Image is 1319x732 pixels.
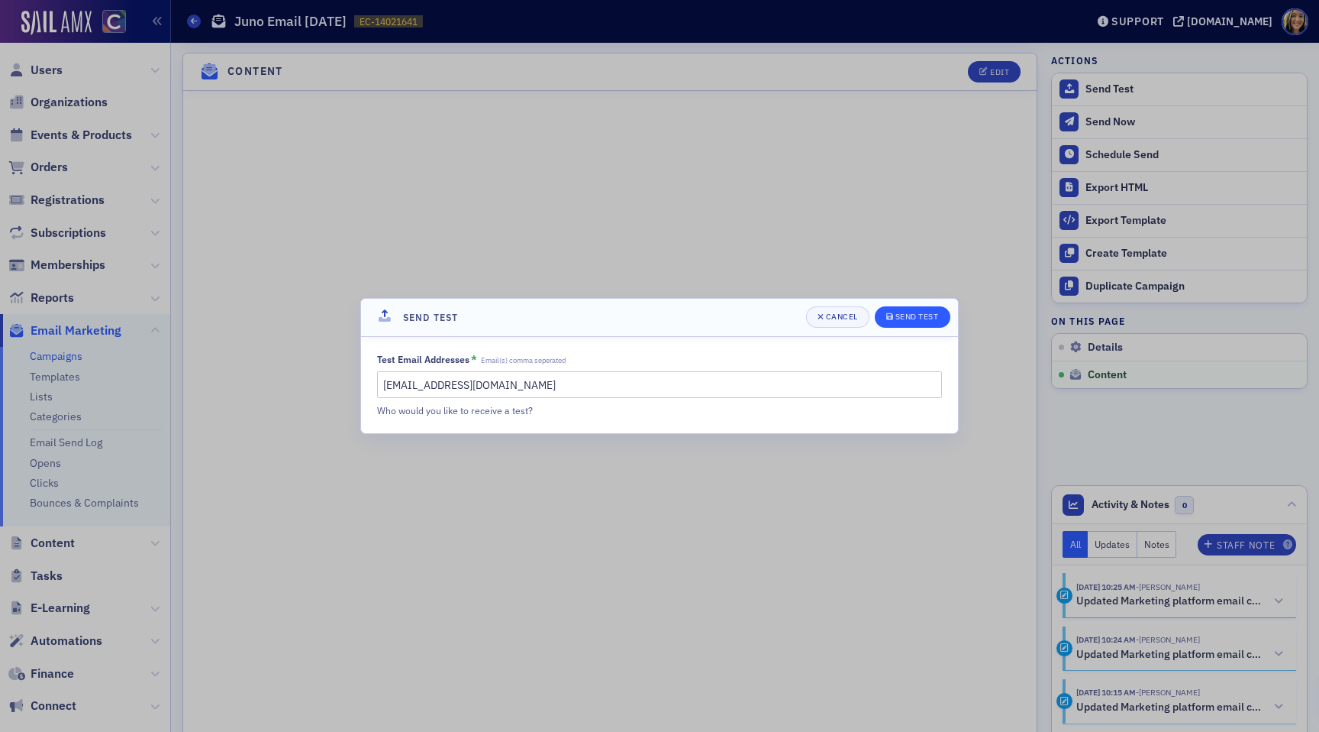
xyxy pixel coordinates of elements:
div: Who would you like to receive a test? [377,403,890,417]
button: Send Test [875,306,950,328]
div: Cancel [826,313,858,321]
div: Test Email Addresses [377,354,469,365]
span: Email(s) comma seperated [481,356,566,365]
abbr: This field is required [471,353,477,367]
div: Send Test [895,313,939,321]
button: Cancel [806,306,869,328]
h4: Send Test [403,310,459,324]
